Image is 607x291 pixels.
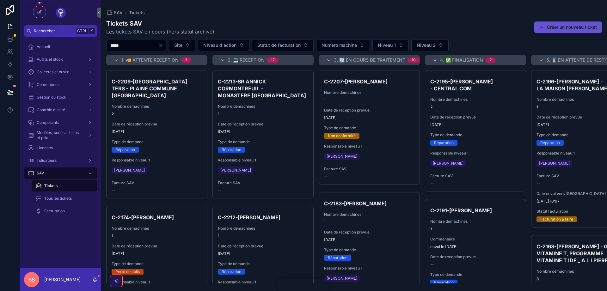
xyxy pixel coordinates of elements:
[218,233,308,239] span: 1
[218,251,308,256] span: [DATE]
[430,244,521,249] span: envoi le [DATE]
[324,247,414,252] span: Type de demande
[24,66,97,78] a: Collectes et broke
[37,82,59,87] span: Commandes
[218,188,222,193] span: --
[540,216,573,222] div: Facturation à faire
[112,122,202,127] span: Date de réception prevue
[24,25,97,37] button: RechercherCtrlK
[114,168,145,173] span: [PERSON_NAME]
[37,158,57,163] span: Indicateurs
[324,90,414,95] span: Nombre demachines
[112,226,202,231] span: Nombre demachines
[433,161,463,166] span: [PERSON_NAME]
[112,112,202,117] span: 2
[324,98,414,103] span: 1
[430,181,434,186] span: --
[129,9,145,16] a: Tickets
[77,28,88,34] span: Ctrl
[24,104,97,116] a: Contrôle qualité
[112,129,202,134] span: [DATE]
[430,173,521,179] span: Facture SAV
[257,42,301,48] span: Statut de facturation
[412,58,416,63] div: 10
[218,226,308,231] span: Nombre demachines
[218,139,308,144] span: Type de demande
[112,261,202,266] span: Type de demande
[540,140,560,146] div: Réparation
[112,188,115,193] span: --
[121,57,179,63] span: 1. 🚚 Attente réception
[198,39,249,51] button: Select Button
[34,28,74,33] span: Rechercher
[324,212,414,217] span: Nombre demachines
[328,255,347,261] div: Réparation
[319,70,420,185] a: C-2207-[PERSON_NAME]Nombre demachines1Date de réception prevue[DATE]Type de demandeNon conformité...
[203,42,236,48] span: Niveau d'action
[32,193,97,204] a: Tous les tickets
[112,214,202,221] h2: C-2174-[PERSON_NAME]
[112,158,202,163] span: Responsable niveau 1
[218,180,308,185] span: Facture SAV
[324,237,414,242] span: [DATE]
[327,276,357,281] span: [PERSON_NAME]
[430,272,521,277] span: Type de demande
[328,133,356,139] div: Non conformité
[20,37,101,225] div: scrollable content
[37,95,66,100] span: Gestion du stock
[222,269,241,275] div: Réparation
[158,43,166,48] button: Clear
[220,168,251,173] span: [PERSON_NAME]
[430,151,521,156] span: Responsable niveau 1
[430,262,434,267] span: --
[324,167,414,172] span: Facture SAV
[218,244,308,249] span: Date de réception prevue
[37,107,65,112] span: Contrôle qualité
[534,21,602,33] button: Créer un nouveau ticket
[430,105,521,110] span: 2
[430,122,521,127] span: [DATE]
[24,167,97,179] a: SAV
[24,92,97,103] a: Gestion du stock
[32,205,97,217] a: Facturation
[489,58,492,63] div: 2
[112,78,202,99] h2: C-2209-[GEOGRAPHIC_DATA] TERS - PLAINE COMMUNE [GEOGRAPHIC_DATA]
[417,42,436,48] span: Niveau 2
[218,122,308,127] span: Date de réception prevue
[430,132,521,137] span: Type de demande
[114,9,123,16] span: SAV
[169,39,195,51] button: Select Button
[252,39,314,51] button: Select Button
[324,230,414,235] span: Date de réception prevue
[430,219,521,224] span: Nombre demachines
[218,112,308,117] span: 1
[106,19,214,28] h1: Tickets SAV
[44,276,81,283] p: [PERSON_NAME]
[212,70,314,198] a: C-2213-SR ANNICK CORMONTREUIL - MONASTERE [GEOGRAPHIC_DATA]Nombre demachines1Date de réception pr...
[37,130,83,140] span: Modèles, codes articles et prix
[539,161,570,166] span: [PERSON_NAME]
[411,39,449,51] button: Select Button
[112,139,202,144] span: Type de demande
[425,70,526,191] a: C-2195-[PERSON_NAME] - CENTRAL COMNombre demachines2Date de réception prevue[DATE]Type de demande...
[44,196,72,201] span: Tous les tickets
[324,200,414,207] h2: C-2183-[PERSON_NAME]
[106,70,207,198] a: C-2209-[GEOGRAPHIC_DATA] TERS - PLAINE COMMUNE [GEOGRAPHIC_DATA]Nombre demachines2Date de récepti...
[440,57,483,63] span: 4. ✅ Finalisation
[324,78,414,85] h2: C-2207-[PERSON_NAME]
[185,58,187,63] div: 3
[324,174,328,179] span: --
[218,280,308,285] span: Responsable niveau 1
[218,214,308,221] h2: C-2212-[PERSON_NAME]
[324,144,414,149] span: Responsable niveau 1
[44,183,58,188] span: Tickets
[24,142,97,154] a: Licences
[44,209,65,214] span: Facturation
[89,28,94,33] span: K
[115,269,140,275] div: Perte de colis
[536,181,540,186] span: --
[56,8,66,18] img: App logo
[32,180,97,191] a: Tickets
